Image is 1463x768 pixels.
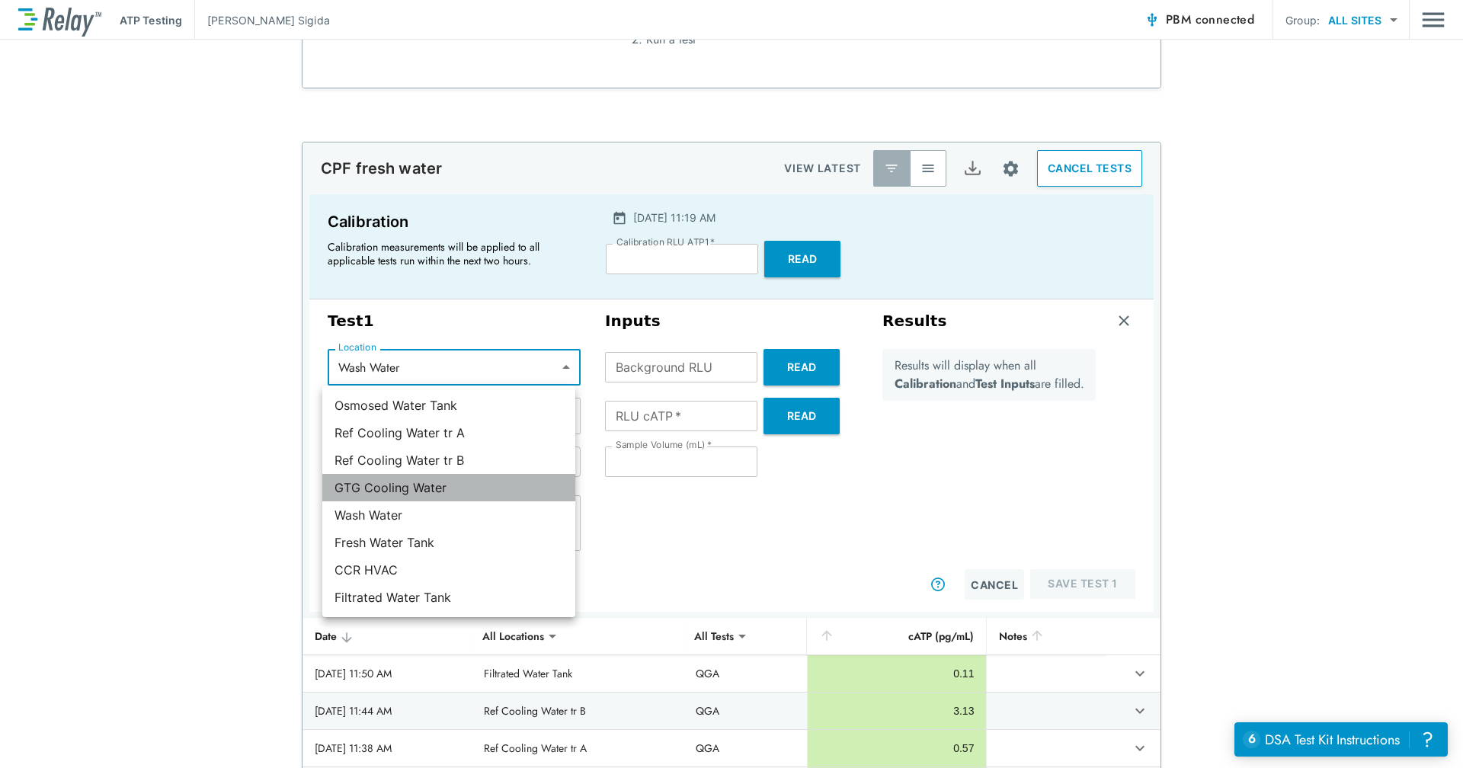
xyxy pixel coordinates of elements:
li: Ref Cooling Water tr A [322,419,575,446]
li: GTG Cooling Water [322,474,575,501]
li: Osmosed Water Tank [322,392,575,419]
li: Wash Water [322,501,575,529]
li: CCR HVAC [322,556,575,584]
li: Fresh Water Tank [322,529,575,556]
li: Ref Cooling Water tr B [322,446,575,474]
li: Filtrated Water Tank [322,584,575,611]
iframe: Resource center [1234,722,1448,757]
